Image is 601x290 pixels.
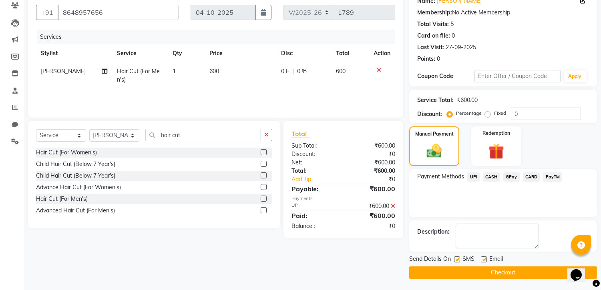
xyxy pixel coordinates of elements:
th: Service [113,44,168,62]
th: Total [332,44,369,62]
label: Redemption [482,130,510,137]
div: No Active Membership [417,8,589,17]
label: Percentage [456,110,482,117]
span: UPI [467,172,480,182]
span: 600 [336,68,346,75]
div: Discount: [417,110,442,118]
div: ₹0 [353,175,402,184]
div: 0 [437,55,440,63]
div: Card on file: [417,32,450,40]
span: 1 [173,68,176,75]
button: Apply [564,70,587,82]
div: Sub Total: [285,142,344,150]
button: Checkout [409,266,597,279]
div: Hair Cut (For Women's) [36,148,97,157]
div: Hair Cut (For Men's) [36,195,88,203]
div: ₹600.00 [344,158,402,167]
div: ₹600.00 [344,202,402,210]
div: Advance Hair Cut (For Women's) [36,183,121,192]
span: 0 F [281,67,289,76]
div: Services [37,30,401,44]
div: ₹600.00 [344,142,402,150]
div: Payments [291,195,395,202]
div: Advanced Hair Cut (For Men's) [36,206,115,215]
span: Hair Cut (For Men's) [117,68,160,83]
div: Net: [285,158,344,167]
label: Manual Payment [415,130,454,138]
span: | [292,67,294,76]
div: UPI [285,202,344,210]
span: Email [489,255,503,265]
div: Service Total: [417,96,454,104]
th: Stylist [36,44,113,62]
button: +91 [36,5,58,20]
img: _gift.svg [484,142,509,161]
span: 0 % [297,67,307,76]
span: [PERSON_NAME] [41,68,86,75]
span: Payment Methods [417,172,464,181]
label: Fixed [494,110,506,117]
span: Send Details On [409,255,451,265]
input: Search by Name/Mobile/Email/Code [58,5,179,20]
span: Total [291,130,310,138]
div: Total: [285,167,344,175]
div: Description: [417,228,449,236]
th: Qty [168,44,205,62]
span: GPay [503,172,520,182]
div: Discount: [285,150,344,158]
div: Points: [417,55,435,63]
div: 5 [450,20,454,28]
div: ₹600.00 [344,167,402,175]
div: Paid: [285,211,344,220]
th: Action [369,44,395,62]
img: _cash.svg [422,142,446,160]
div: ₹600.00 [344,211,402,220]
span: CASH [483,172,500,182]
input: Search or Scan [145,129,261,141]
span: PayTM [543,172,562,182]
div: ₹600.00 [344,184,402,194]
div: ₹600.00 [457,96,478,104]
iframe: chat widget [567,258,593,282]
div: 0 [452,32,455,40]
div: Payable: [285,184,344,194]
div: ₹0 [344,222,402,230]
div: 27-09-2025 [446,43,476,52]
span: CARD [523,172,540,182]
span: SMS [462,255,474,265]
div: Child Hair Cut (Below 7 Year's) [36,160,115,168]
th: Price [205,44,276,62]
input: Enter Offer / Coupon Code [474,70,560,82]
span: 600 [209,68,219,75]
div: Child Hair Cut (Below 7 Year's) [36,172,115,180]
div: ₹0 [344,150,402,158]
div: Balance : [285,222,344,230]
th: Disc [276,44,331,62]
a: Add Tip [285,175,353,184]
div: Last Visit: [417,43,444,52]
div: Coupon Code [417,72,474,80]
div: Total Visits: [417,20,449,28]
div: Membership: [417,8,452,17]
